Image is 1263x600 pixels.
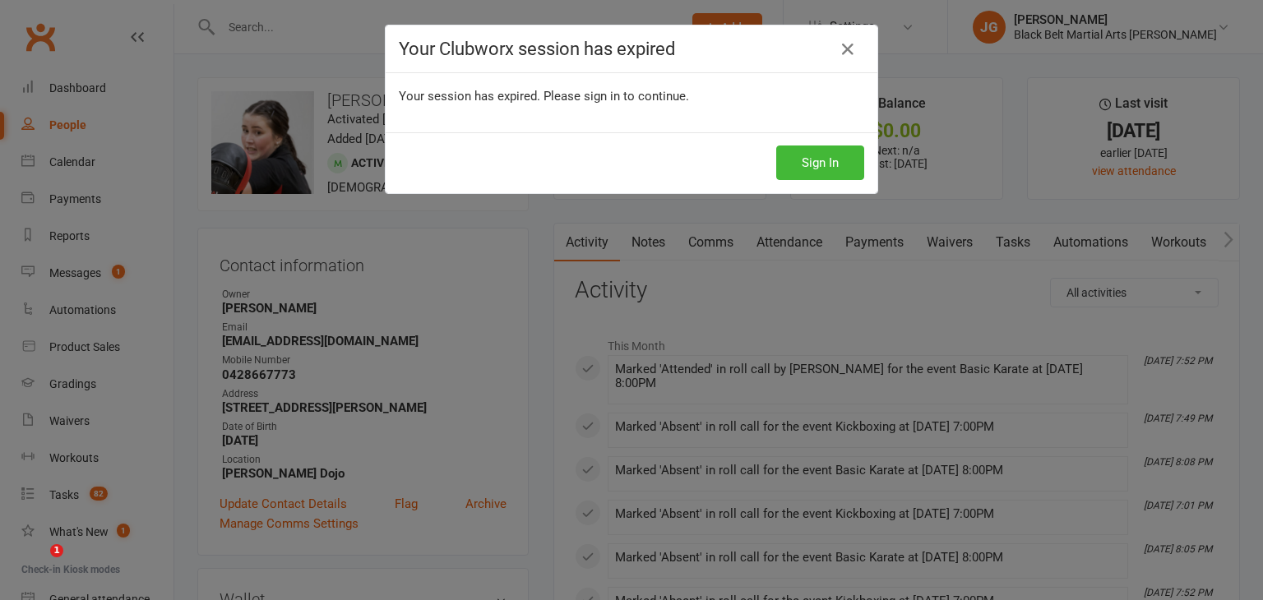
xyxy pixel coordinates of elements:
[835,36,861,62] a: Close
[399,39,864,59] h4: Your Clubworx session has expired
[16,544,56,584] iframe: Intercom live chat
[399,89,689,104] span: Your session has expired. Please sign in to continue.
[50,544,63,557] span: 1
[776,145,864,180] button: Sign In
